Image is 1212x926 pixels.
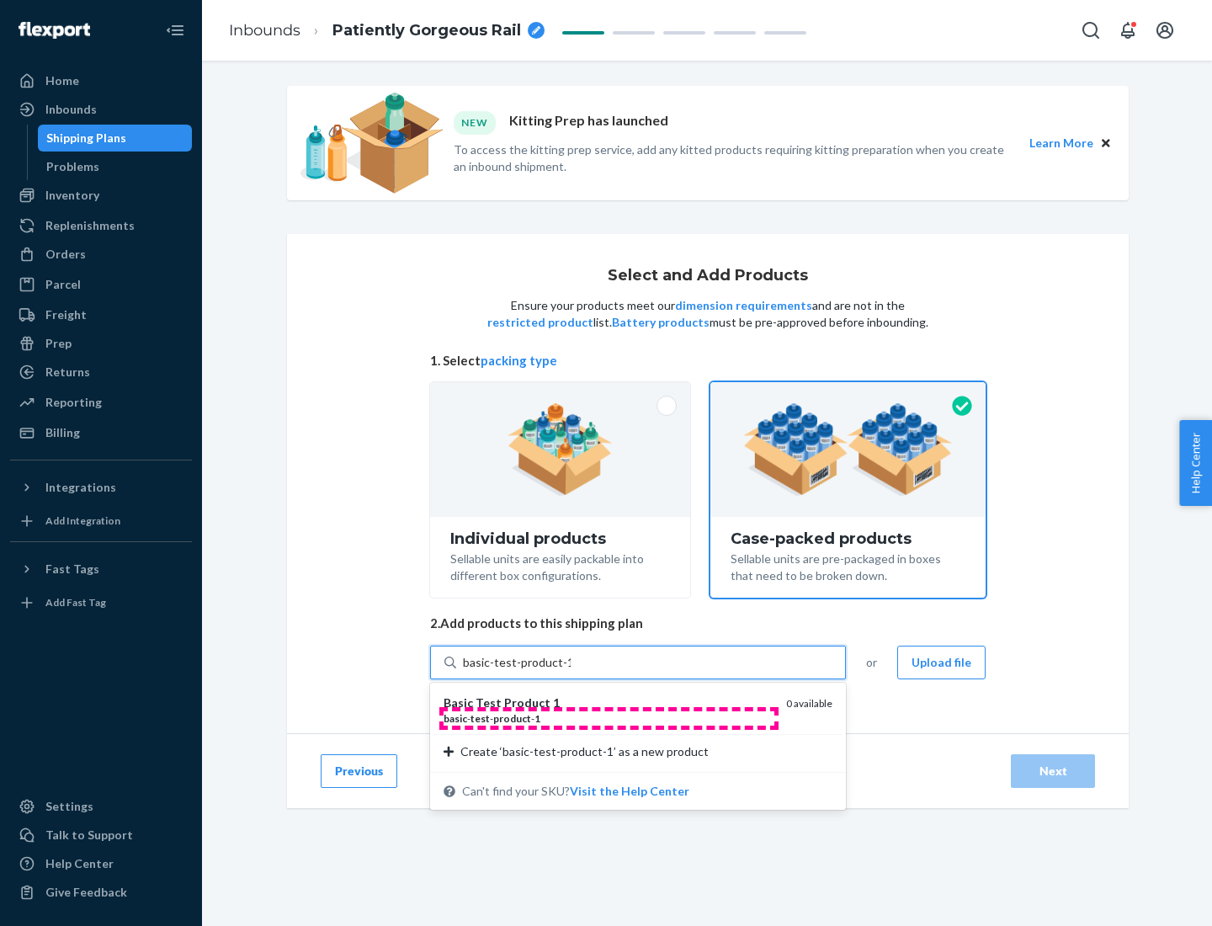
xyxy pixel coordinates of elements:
div: Sellable units are pre-packaged in boxes that need to be broken down. [731,547,965,584]
button: Close [1097,134,1115,152]
div: Integrations [45,479,116,496]
a: Reporting [10,389,192,416]
button: Next [1011,754,1095,788]
em: Product [504,695,550,710]
div: Problems [46,158,99,175]
div: Inventory [45,187,99,204]
a: Returns [10,359,192,386]
div: Individual products [450,530,670,547]
a: Replenishments [10,212,192,239]
span: Patiently Gorgeous Rail [332,20,521,42]
div: Returns [45,364,90,381]
a: Inbounds [229,21,300,40]
button: dimension requirements [675,297,812,314]
div: Help Center [45,855,114,872]
em: product [493,712,531,725]
div: Talk to Support [45,827,133,844]
button: Upload file [897,646,986,679]
a: Prep [10,330,192,357]
button: Learn More [1029,134,1093,152]
a: Settings [10,793,192,820]
button: Previous [321,754,397,788]
img: Flexport logo [19,22,90,39]
div: Freight [45,306,87,323]
div: Add Integration [45,514,120,528]
div: Next [1025,763,1081,780]
button: Open notifications [1111,13,1145,47]
a: Help Center [10,850,192,877]
div: Case-packed products [731,530,965,547]
img: case-pack.59cecea509d18c883b923b81aeac6d0b.png [743,403,953,496]
div: Give Feedback [45,884,127,901]
span: 1. Select [430,352,986,370]
a: Add Fast Tag [10,589,192,616]
button: Fast Tags [10,556,192,583]
button: Battery products [612,314,710,331]
em: test [470,712,490,725]
a: Home [10,67,192,94]
img: individual-pack.facf35554cb0f1810c75b2bd6df2d64e.png [508,403,613,496]
a: Billing [10,419,192,446]
button: Integrations [10,474,192,501]
a: Parcel [10,271,192,298]
span: or [866,654,877,671]
p: Kitting Prep has launched [509,111,668,134]
button: Open Search Box [1074,13,1108,47]
a: Inventory [10,182,192,209]
button: restricted product [487,314,593,331]
em: basic [444,712,467,725]
span: Create ‘basic-test-product-1’ as a new product [460,743,709,760]
button: Help Center [1179,420,1212,506]
div: Settings [45,798,93,815]
div: Home [45,72,79,89]
div: Sellable units are easily packable into different box configurations. [450,547,670,584]
button: Close Navigation [158,13,192,47]
div: Billing [45,424,80,441]
p: To access the kitting prep service, add any kitted products requiring kitting preparation when yo... [454,141,1014,175]
a: Talk to Support [10,822,192,849]
a: Problems [38,153,193,180]
div: Add Fast Tag [45,595,106,609]
h1: Select and Add Products [608,268,808,285]
div: Inbounds [45,101,97,118]
div: Replenishments [45,217,135,234]
div: Fast Tags [45,561,99,577]
button: Give Feedback [10,879,192,906]
div: - - - [444,711,773,726]
div: Shipping Plans [46,130,126,146]
p: Ensure your products meet our and are not in the list. must be pre-approved before inbounding. [486,297,930,331]
a: Freight [10,301,192,328]
div: NEW [454,111,496,134]
span: 2. Add products to this shipping plan [430,615,986,632]
a: Inbounds [10,96,192,123]
a: Orders [10,241,192,268]
input: Basic Test Product 1basic-test-product-10 availableCreate ‘basic-test-product-1’ as a new product... [463,654,571,671]
button: Open account menu [1148,13,1182,47]
a: Shipping Plans [38,125,193,152]
div: Reporting [45,394,102,411]
div: Parcel [45,276,81,293]
a: Add Integration [10,508,192,535]
em: Test [476,695,502,710]
div: Orders [45,246,86,263]
em: 1 [534,712,540,725]
button: packing type [481,352,557,370]
div: Prep [45,335,72,352]
ol: breadcrumbs [215,6,558,56]
em: Basic [444,695,473,710]
span: Can't find your SKU? [462,783,689,800]
em: 1 [553,695,560,710]
span: 0 available [786,697,832,710]
button: Basic Test Product 1basic-test-product-10 availableCreate ‘basic-test-product-1’ as a new product... [570,783,689,800]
